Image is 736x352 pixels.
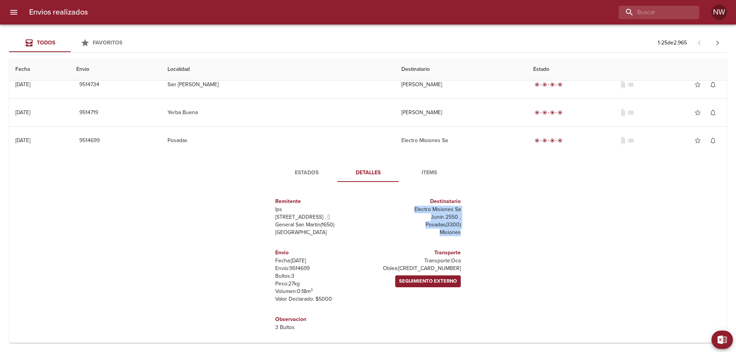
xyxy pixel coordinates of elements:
[705,77,721,92] button: Activar notificaciones
[371,249,461,257] h6: Transporte
[542,82,547,87] span: radio_button_checked
[275,295,365,303] p: Valor Declarado: $ 5000
[371,206,461,213] p: Electro Misiones Sa
[161,99,395,126] td: Yerba Buena
[619,81,627,88] span: No tiene documentos adjuntos
[705,133,721,148] button: Activar notificaciones
[275,221,365,229] p: General San Martin ( 1650 )
[275,288,365,295] p: Volumen: 0.18 m
[533,109,564,116] div: Entregado
[550,82,555,87] span: radio_button_checked
[558,82,562,87] span: radio_button_checked
[558,138,562,143] span: radio_button_checked
[275,206,365,213] p: Ips
[275,229,365,236] p: [GEOGRAPHIC_DATA]
[275,315,365,324] h6: Observacion
[690,77,705,92] button: Agregar a favoritos
[93,39,122,46] span: Favoritos
[76,78,102,92] button: 9514734
[15,109,30,116] div: [DATE]
[690,133,705,148] button: Agregar a favoritos
[275,257,365,265] p: Fecha: [DATE]
[535,138,539,143] span: radio_button_checked
[550,138,555,143] span: radio_button_checked
[711,5,727,20] div: Abrir información de usuario
[627,81,634,88] span: No tiene pedido asociado
[371,265,461,272] p: Oblea: [CREDIT_CARD_NUMBER]
[371,213,461,221] p: Junin 2550 ,
[542,138,547,143] span: radio_button_checked
[711,331,733,349] button: Exportar Excel
[711,5,727,20] div: NW
[690,39,708,46] span: Pagina anterior
[79,136,100,146] span: 9514699
[310,287,313,292] sup: 3
[161,59,395,80] th: Localidad
[275,213,365,221] p: [STREET_ADDRESS] ,  
[709,81,717,88] span: notifications_none
[533,81,564,88] div: Entregado
[533,137,564,144] div: Entregado
[705,105,721,120] button: Activar notificaciones
[70,59,161,80] th: Envio
[542,110,547,115] span: radio_button_checked
[161,127,395,154] td: Posadas
[690,105,705,120] button: Agregar a favoritos
[550,110,555,115] span: radio_button_checked
[281,168,333,178] span: Estados
[395,127,527,154] td: Electro Misiones Sa
[558,110,562,115] span: radio_button_checked
[275,265,365,272] p: Envío: 9514699
[694,109,701,116] span: star_border
[395,71,527,98] td: [PERSON_NAME]
[29,6,88,18] h6: Envios realizados
[37,39,55,46] span: Todos
[694,137,701,144] span: star_border
[658,39,687,47] p: 1 - 25 de 2.965
[619,137,627,144] span: No tiene documentos adjuntos
[371,257,461,265] p: Transporte: Oca
[395,99,527,126] td: [PERSON_NAME]
[619,109,627,116] span: No tiene documentos adjuntos
[275,280,365,288] p: Peso: 27 kg
[15,137,30,144] div: [DATE]
[161,71,395,98] td: San [PERSON_NAME]
[627,109,634,116] span: No tiene pedido asociado
[275,272,365,280] p: Bultos: 3
[371,221,461,229] p: Posadas ( 3300 )
[709,109,717,116] span: notifications_none
[399,277,457,286] span: Seguimiento Externo
[403,168,455,178] span: Items
[275,197,365,206] h6: Remitente
[79,80,99,90] span: 9514734
[76,134,103,148] button: 9514699
[627,137,634,144] span: No tiene pedido asociado
[76,106,101,120] button: 9514719
[79,108,98,118] span: 9514719
[535,110,539,115] span: radio_button_checked
[708,34,727,52] span: Pagina siguiente
[371,229,461,236] p: Misiones
[276,164,460,182] div: Tabs detalle de guia
[9,34,132,52] div: Tabs Envios
[15,81,30,88] div: [DATE]
[342,168,394,178] span: Detalles
[5,3,23,21] button: menu
[694,81,701,88] span: star_border
[395,275,461,287] a: Seguimiento Externo
[527,59,727,80] th: Estado
[275,324,365,331] p: 3 Bultos
[275,249,365,257] h6: Envio
[395,59,527,80] th: Destinatario
[619,6,686,19] input: buscar
[709,137,717,144] span: notifications_none
[371,197,461,206] h6: Destinatario
[535,82,539,87] span: radio_button_checked
[9,59,70,80] th: Fecha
